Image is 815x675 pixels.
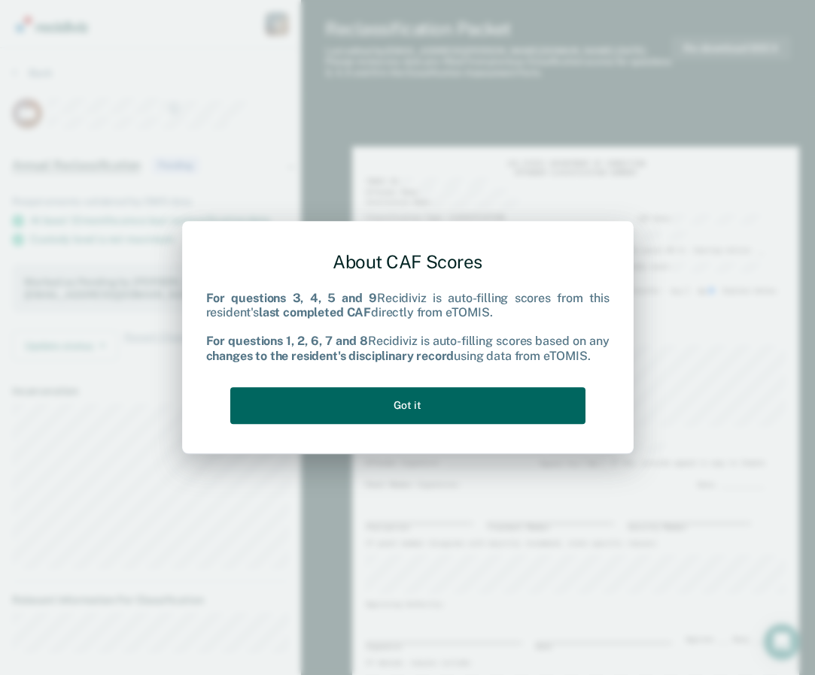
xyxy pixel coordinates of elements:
[206,291,610,363] div: Recidiviz is auto-filling scores from this resident's directly from eTOMIS. Recidiviz is auto-fil...
[206,239,610,285] div: About CAF Scores
[206,291,378,305] b: For questions 3, 4, 5 and 9
[259,305,371,319] b: last completed CAF
[206,334,368,349] b: For questions 1, 2, 6, 7 and 8
[230,387,585,424] button: Got it
[206,349,455,363] b: changes to the resident's disciplinary record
